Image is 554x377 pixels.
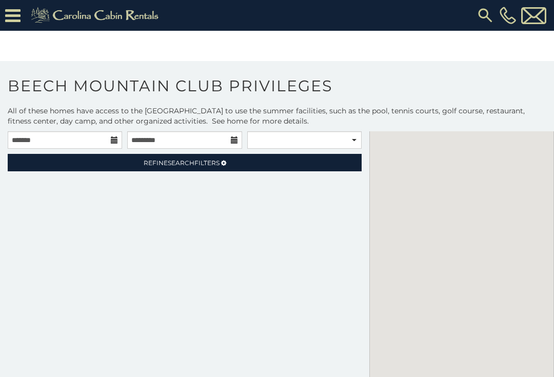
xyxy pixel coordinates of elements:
[26,5,167,26] img: Khaki-logo.png
[8,154,362,171] a: RefineSearchFilters
[497,7,519,24] a: [PHONE_NUMBER]
[476,6,494,25] img: search-regular.svg
[144,159,220,167] span: Refine Filters
[168,159,194,167] span: Search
